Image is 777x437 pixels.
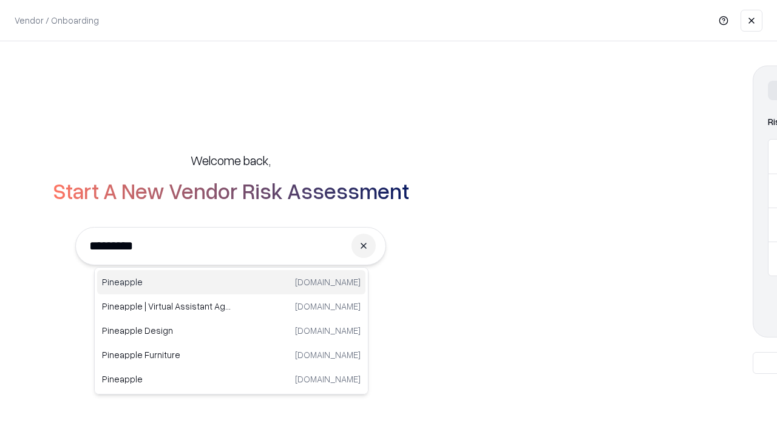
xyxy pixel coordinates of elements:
p: [DOMAIN_NAME] [295,373,361,385]
div: Suggestions [94,267,368,395]
p: [DOMAIN_NAME] [295,348,361,361]
p: Pineapple [102,276,231,288]
p: Pineapple Furniture [102,348,231,361]
p: [DOMAIN_NAME] [295,300,361,313]
p: Pineapple | Virtual Assistant Agency [102,300,231,313]
h2: Start A New Vendor Risk Assessment [53,178,409,203]
h5: Welcome back, [191,152,271,169]
p: Pineapple [102,373,231,385]
p: [DOMAIN_NAME] [295,276,361,288]
p: Vendor / Onboarding [15,14,99,27]
p: [DOMAIN_NAME] [295,324,361,337]
p: Pineapple Design [102,324,231,337]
